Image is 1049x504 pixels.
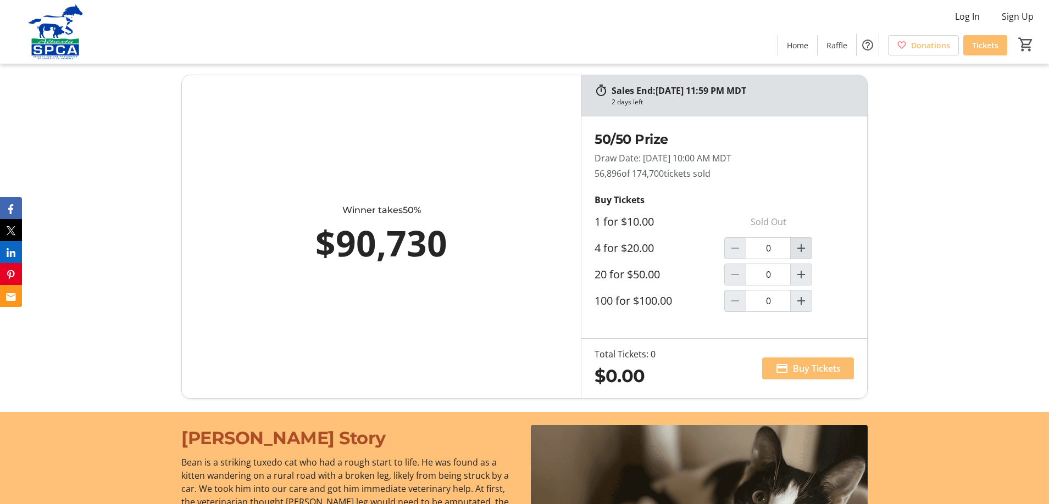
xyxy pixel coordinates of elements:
span: Log In [955,10,980,23]
label: 4 for $20.00 [595,242,654,255]
span: [PERSON_NAME] Story [181,427,386,449]
span: Home [787,40,808,51]
span: Raffle [826,40,847,51]
div: 2 days left [612,97,643,107]
h2: 50/50 Prize [595,130,853,149]
div: $90,730 [230,217,532,270]
span: Sign Up [1002,10,1034,23]
div: $0.00 [595,363,656,389]
span: Donations [911,40,950,51]
p: Sold Out [724,211,812,233]
span: Sales End: [612,85,656,97]
label: 1 for $10.00 [595,215,654,228]
button: Increment by one [791,238,812,259]
a: Home [778,35,817,55]
p: 56,896 tickets sold [595,167,853,180]
div: Winner takes [230,204,532,217]
button: Buy Tickets [762,357,854,379]
span: [DATE] 11:59 PM MDT [656,85,746,97]
button: Sign Up [993,8,1042,25]
a: Tickets [963,35,1007,55]
label: 100 for $100.00 [595,294,672,307]
span: Tickets [972,40,998,51]
button: Increment by one [791,264,812,285]
strong: Buy Tickets [595,194,645,206]
button: Cart [1016,35,1036,54]
img: Alberta SPCA's Logo [7,4,104,59]
a: Donations [888,35,959,55]
label: 20 for $50.00 [595,268,660,281]
span: 50% [403,205,421,215]
span: of 174,700 [621,167,664,180]
button: Help [857,34,879,56]
button: Increment by one [791,290,812,311]
p: Draw Date: [DATE] 10:00 AM MDT [595,152,853,165]
a: Raffle [818,35,856,55]
div: Total Tickets: 0 [595,348,656,361]
span: Buy Tickets [793,362,841,375]
button: Log In [946,8,989,25]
